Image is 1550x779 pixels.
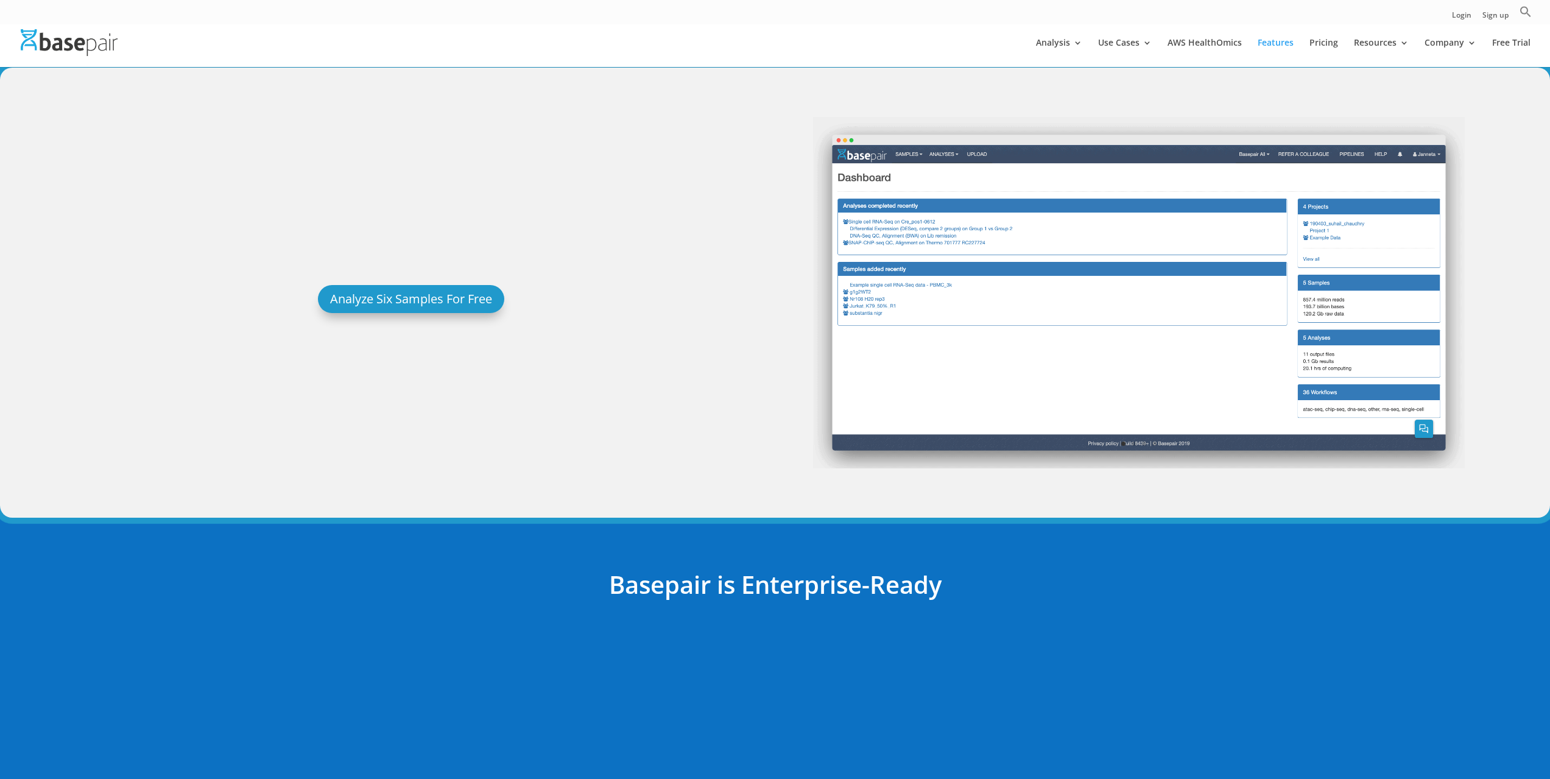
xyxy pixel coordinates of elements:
svg: Search [1520,5,1532,18]
a: 2 [1132,442,1136,446]
a: Use Cases [1098,38,1152,67]
a: Login [1452,12,1471,24]
a: 1 [1121,442,1126,446]
a: Free Trial [1492,38,1531,67]
a: Analyze Six Samples For Free [318,285,504,313]
a: 3 [1142,442,1146,446]
a: 4 [1152,442,1157,446]
a: Resources [1354,38,1409,67]
a: Analysis [1036,38,1082,67]
a: Search Icon Link [1520,5,1532,24]
a: AWS HealthOmics [1168,38,1242,67]
img: Basepair [21,29,118,55]
a: Company [1425,38,1476,67]
img: screely-1570826147681.png [813,117,1465,468]
a: Features [1258,38,1294,67]
h2: Basepair is Enterprise-Ready [446,567,1104,608]
a: Pricing [1309,38,1338,67]
a: Sign up [1482,12,1509,24]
